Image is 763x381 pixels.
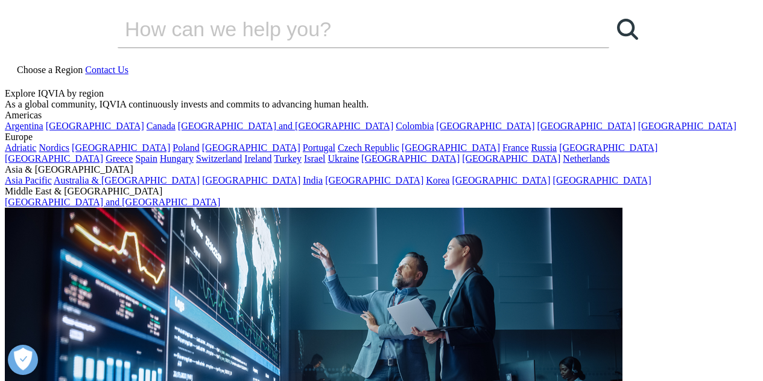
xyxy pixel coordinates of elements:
[396,121,434,131] a: Colombia
[46,121,144,131] a: [GEOGRAPHIC_DATA]
[563,153,609,164] a: Netherlands
[135,153,157,164] a: Spain
[462,153,560,164] a: [GEOGRAPHIC_DATA]
[244,153,271,164] a: Ireland
[436,121,534,131] a: [GEOGRAPHIC_DATA]
[426,175,449,185] a: Korea
[147,121,176,131] a: Canada
[303,175,323,185] a: India
[502,142,529,153] a: France
[39,142,69,153] a: Nordics
[274,153,302,164] a: Turkey
[5,110,758,121] div: Americas
[559,142,657,153] a: [GEOGRAPHIC_DATA]
[303,142,335,153] a: Portugal
[304,153,326,164] a: Israel
[5,88,758,99] div: Explore IQVIA by region
[173,142,199,153] a: Poland
[531,142,557,153] a: Russia
[54,175,200,185] a: Australia & [GEOGRAPHIC_DATA]
[202,142,300,153] a: [GEOGRAPHIC_DATA]
[5,175,52,185] a: Asia Pacific
[178,121,393,131] a: [GEOGRAPHIC_DATA] and [GEOGRAPHIC_DATA]
[338,142,399,153] a: Czech Republic
[5,121,43,131] a: Argentina
[72,142,170,153] a: [GEOGRAPHIC_DATA]
[553,175,651,185] a: [GEOGRAPHIC_DATA]
[5,132,758,142] div: Europe
[452,175,550,185] a: [GEOGRAPHIC_DATA]
[328,153,359,164] a: Ukraine
[17,65,83,75] span: Choose a Region
[638,121,736,131] a: [GEOGRAPHIC_DATA]
[106,153,133,164] a: Greece
[8,345,38,375] button: Open Preferences
[5,197,220,207] a: [GEOGRAPHIC_DATA] and [GEOGRAPHIC_DATA]
[202,175,300,185] a: [GEOGRAPHIC_DATA]
[325,175,423,185] a: [GEOGRAPHIC_DATA]
[617,19,638,40] svg: Search
[5,164,758,175] div: Asia & [GEOGRAPHIC_DATA]
[196,153,242,164] a: Switzerland
[5,153,103,164] a: [GEOGRAPHIC_DATA]
[537,121,636,131] a: [GEOGRAPHIC_DATA]
[5,99,758,110] div: As a global community, IQVIA continuously invests and commits to advancing human health.
[5,142,36,153] a: Adriatic
[118,11,575,47] input: Search
[160,153,194,164] a: Hungary
[402,142,500,153] a: [GEOGRAPHIC_DATA]
[361,153,460,164] a: [GEOGRAPHIC_DATA]
[5,186,758,197] div: Middle East & [GEOGRAPHIC_DATA]
[85,65,128,75] a: Contact Us
[609,11,645,47] a: Search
